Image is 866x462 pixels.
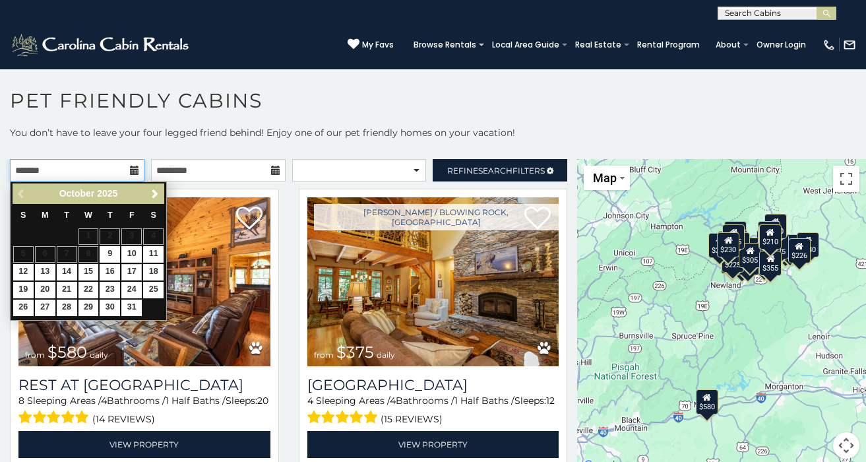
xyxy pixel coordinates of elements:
[362,39,394,51] span: My Favs
[13,282,34,298] a: 19
[739,243,761,268] div: $305
[100,264,120,280] a: 16
[764,214,787,239] div: $320
[307,394,559,428] div: Sleeping Areas / Bathrooms / Sleeps:
[35,300,55,316] a: 27
[236,205,263,233] a: Add to favorites
[307,431,559,458] a: View Property
[593,171,617,185] span: Map
[381,411,443,428] span: (15 reviews)
[143,264,164,280] a: 18
[546,395,555,407] span: 12
[390,395,396,407] span: 4
[47,343,87,362] span: $580
[78,300,99,316] a: 29
[25,350,45,360] span: from
[348,38,394,51] a: My Favs
[307,376,559,394] h3: Mountain Song Lodge
[18,394,270,428] div: Sleeping Areas / Bathrooms / Sleeps:
[485,36,566,54] a: Local Area Guide
[478,166,512,176] span: Search
[18,431,270,458] a: View Property
[101,395,107,407] span: 4
[314,204,559,230] a: [PERSON_NAME] / Blowing Rock, [GEOGRAPHIC_DATA]
[13,264,34,280] a: 12
[97,188,117,199] span: 2025
[20,211,26,220] span: Sunday
[307,376,559,394] a: [GEOGRAPHIC_DATA]
[760,251,782,276] div: $355
[843,38,856,51] img: mail-regular-white.png
[150,189,160,199] span: Next
[108,211,113,220] span: Thursday
[121,300,142,316] a: 31
[146,185,163,202] a: Next
[307,197,559,366] img: Mountain Song Lodge
[57,282,77,298] a: 21
[833,166,859,192] button: Toggle fullscreen view
[92,411,155,428] span: (14 reviews)
[42,211,49,220] span: Monday
[750,36,813,54] a: Owner Login
[717,232,739,257] div: $230
[584,166,630,190] button: Change map style
[18,395,24,407] span: 8
[779,234,801,259] div: $380
[696,389,718,414] div: $580
[708,233,731,258] div: $260
[314,350,334,360] span: from
[377,350,395,360] span: daily
[631,36,706,54] a: Rental Program
[100,300,120,316] a: 30
[90,350,108,360] span: daily
[797,232,819,257] div: $930
[121,264,142,280] a: 17
[64,211,69,220] span: Tuesday
[307,197,559,366] a: Mountain Song Lodge from $375 daily
[788,238,811,263] div: $226
[307,395,313,407] span: 4
[822,38,836,51] img: phone-regular-white.png
[35,282,55,298] a: 20
[336,343,374,362] span: $375
[59,188,95,199] span: October
[569,36,628,54] a: Real Estate
[100,246,120,263] a: 9
[723,224,745,249] div: $425
[35,264,55,280] a: 13
[143,282,164,298] a: 25
[57,300,77,316] a: 28
[100,282,120,298] a: 23
[129,211,135,220] span: Friday
[257,395,268,407] span: 20
[57,264,77,280] a: 14
[10,32,193,58] img: White-1-2.png
[166,395,226,407] span: 1 Half Baths /
[78,282,99,298] a: 22
[121,282,142,298] a: 24
[151,211,156,220] span: Saturday
[407,36,483,54] a: Browse Rentals
[13,300,34,316] a: 26
[758,221,780,246] div: $360
[18,376,270,394] h3: Rest at Mountain Crest
[724,221,747,246] div: $325
[84,211,92,220] span: Wednesday
[759,224,782,249] div: $210
[18,376,270,394] a: Rest at [GEOGRAPHIC_DATA]
[833,432,859,459] button: Map camera controls
[78,264,99,280] a: 15
[433,159,567,181] a: RefineSearchFilters
[454,395,514,407] span: 1 Half Baths /
[722,247,744,273] div: $225
[447,166,545,176] span: Refine Filters
[121,246,142,263] a: 10
[143,246,164,263] a: 11
[709,36,747,54] a: About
